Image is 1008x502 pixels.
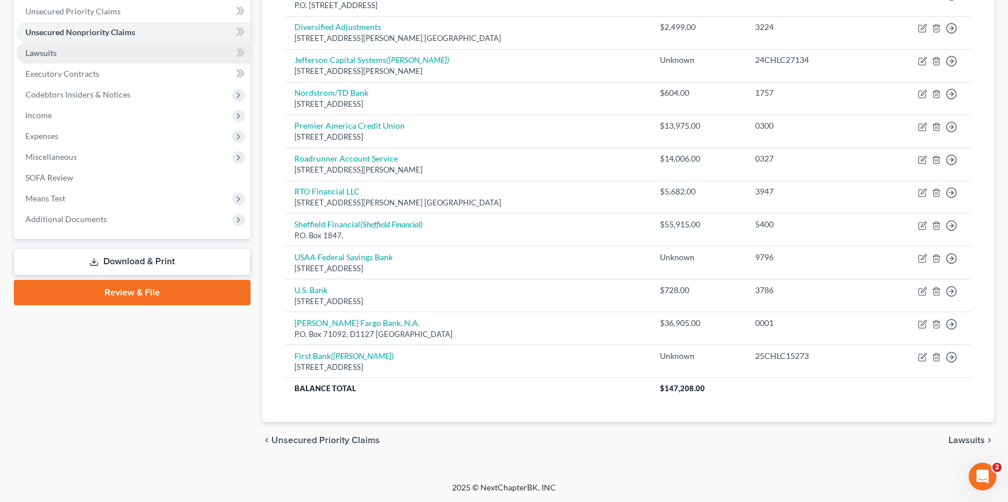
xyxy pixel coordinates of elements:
[755,219,860,230] div: 5400
[294,186,360,196] a: RTO Financial LLC
[294,263,641,274] div: [STREET_ADDRESS]
[25,173,73,182] span: SOFA Review
[294,285,327,295] a: U.S. Bank
[660,87,737,99] div: $604.00
[14,248,251,275] a: Download & Print
[262,436,380,445] button: chevron_left Unsecured Priority Claims
[16,22,251,43] a: Unsecured Nonpriority Claims
[992,463,1002,472] span: 2
[25,214,107,224] span: Additional Documents
[294,99,641,110] div: [STREET_ADDRESS]
[25,152,77,162] span: Miscellaneous
[660,252,737,263] div: Unknown
[294,197,641,208] div: [STREET_ADDRESS][PERSON_NAME] [GEOGRAPHIC_DATA]
[386,55,449,65] i: ([PERSON_NAME])
[294,329,641,340] div: P.O. Box 71092, D1127 [GEOGRAPHIC_DATA]
[16,63,251,84] a: Executory Contracts
[755,54,860,66] div: 24CHLC27134
[294,230,641,241] div: P.O. Box 1847,
[294,55,449,65] a: Jefferson Capital Systems([PERSON_NAME])
[271,436,380,445] span: Unsecured Priority Claims
[660,153,737,164] div: $14,006.00
[294,351,394,361] a: First Bank([PERSON_NAME])
[25,131,58,141] span: Expenses
[294,318,420,328] a: [PERSON_NAME] Fargo Bank, N.A.
[25,69,99,78] span: Executory Contracts
[755,317,860,329] div: 0001
[660,317,737,329] div: $36,905.00
[294,88,368,98] a: Nordstrom/TD Bank
[16,167,251,188] a: SOFA Review
[949,436,985,445] span: Lawsuits
[985,436,994,445] i: chevron_right
[755,284,860,296] div: 3786
[25,193,65,203] span: Means Test
[660,186,737,197] div: $5,682.00
[755,186,860,197] div: 3947
[755,87,860,99] div: 1757
[25,89,130,99] span: Codebtors Insiders & Notices
[294,252,393,262] a: USAA Federal Savings Bank
[660,350,737,362] div: Unknown
[25,110,52,120] span: Income
[14,280,251,305] a: Review & File
[294,121,405,130] a: Premier America Credit Union
[294,33,641,44] div: [STREET_ADDRESS][PERSON_NAME] [GEOGRAPHIC_DATA]
[294,362,641,373] div: [STREET_ADDRESS]
[755,252,860,263] div: 9796
[660,120,737,132] div: $13,975.00
[25,6,121,16] span: Unsecured Priority Claims
[755,350,860,362] div: 25CHLC15273
[660,219,737,230] div: $55,915.00
[25,27,135,37] span: Unsecured Nonpriority Claims
[755,153,860,164] div: 0327
[660,284,737,296] div: $728.00
[294,296,641,307] div: [STREET_ADDRESS]
[294,66,641,77] div: [STREET_ADDRESS][PERSON_NAME]
[262,436,271,445] i: chevron_left
[294,164,641,175] div: [STREET_ADDRESS][PERSON_NAME]
[360,219,423,229] i: (Sheffield Financial)
[660,21,737,33] div: $2,499.00
[285,378,651,399] th: Balance Total
[294,132,641,143] div: [STREET_ADDRESS]
[294,22,381,32] a: Diversified Adjustments
[755,120,860,132] div: 0300
[294,219,423,229] a: Sheffield Financial(Sheffield Financial)
[660,384,705,393] span: $147,208.00
[949,436,994,445] button: Lawsuits chevron_right
[660,54,737,66] div: Unknown
[755,21,860,33] div: 3224
[969,463,996,490] iframe: Intercom live chat
[16,1,251,22] a: Unsecured Priority Claims
[294,153,398,163] a: Roadrunner Account Service
[16,43,251,63] a: Lawsuits
[25,48,57,58] span: Lawsuits
[331,351,394,361] i: ([PERSON_NAME])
